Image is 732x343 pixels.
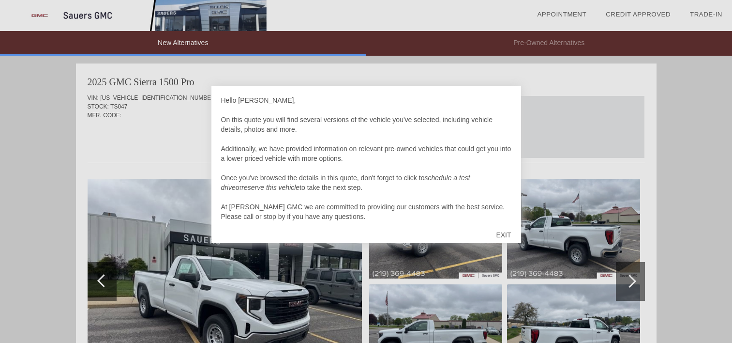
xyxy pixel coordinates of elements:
a: Trade-In [690,11,722,18]
em: schedule a test drive [221,174,470,191]
em: reserve this vehicle [241,184,299,191]
div: EXIT [486,220,521,249]
a: Appointment [537,11,586,18]
div: Hello [PERSON_NAME], On this quote you will find several versions of the vehicle you've selected,... [221,95,511,221]
a: Credit Approved [606,11,671,18]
